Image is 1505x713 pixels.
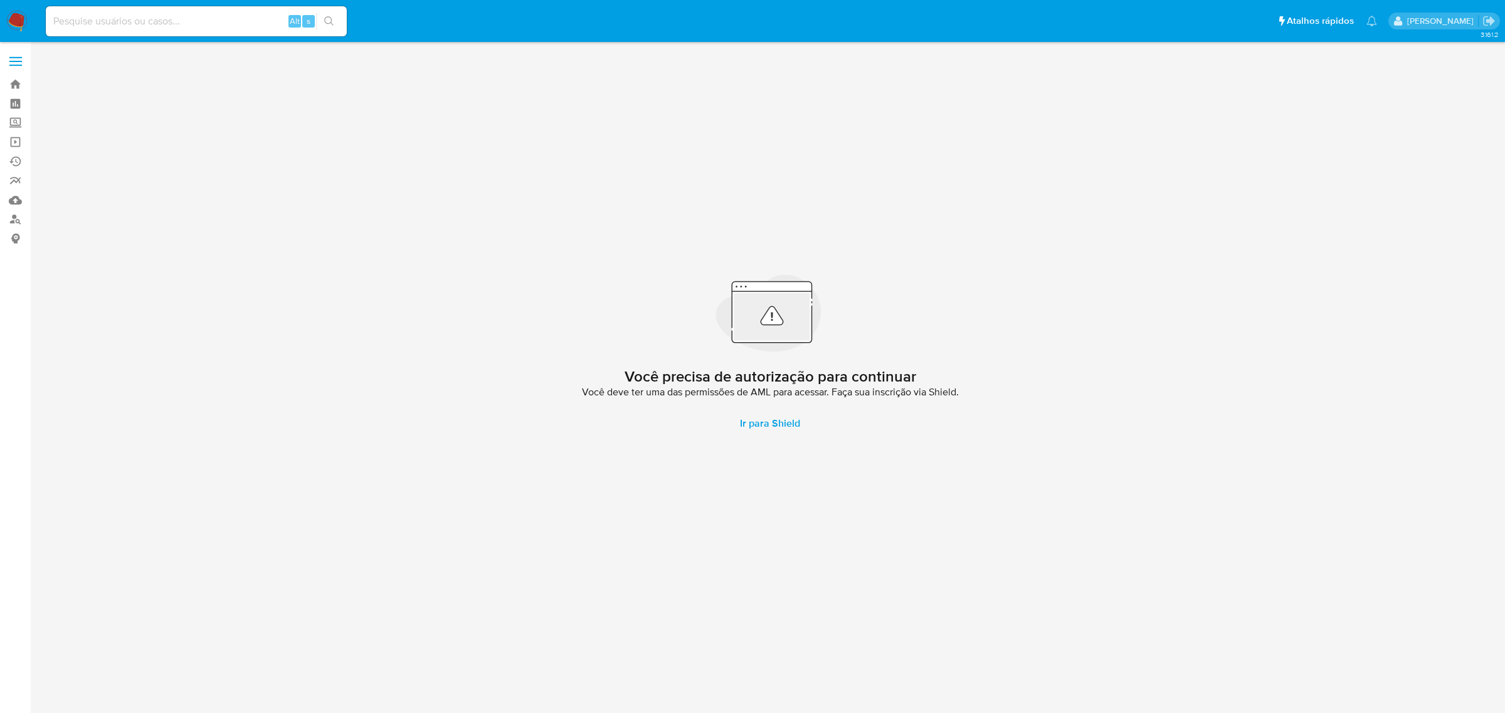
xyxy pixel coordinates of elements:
[1287,14,1354,28] span: Atalhos rápidos
[290,15,300,27] span: Alt
[582,386,959,398] span: Você deve ter uma das permissões de AML para acessar. Faça sua inscrição via Shield.
[740,409,800,439] span: Ir para Shield
[46,13,347,29] input: Pesquise usuários ou casos...
[307,15,310,27] span: s
[625,367,916,386] h2: Você precisa de autorização para continuar
[725,409,815,439] a: Ir para Shield
[1482,14,1496,28] a: Sair
[316,13,342,30] button: search-icon
[1407,15,1478,27] p: emerson.gomes@mercadopago.com.br
[1366,16,1377,26] a: Notificações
